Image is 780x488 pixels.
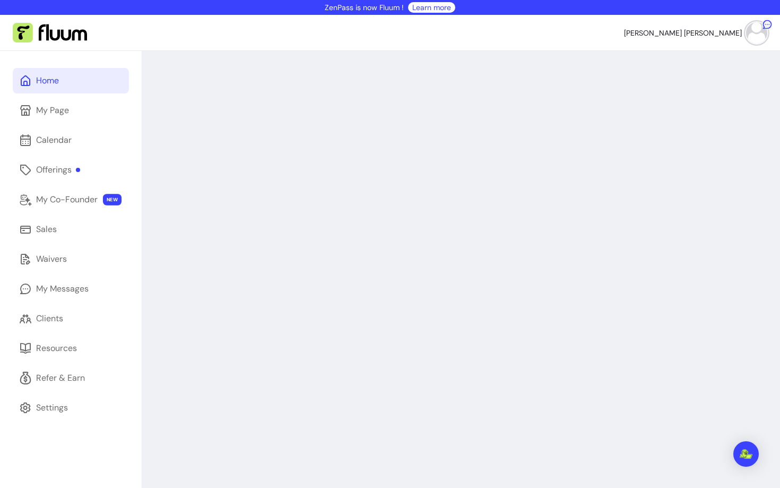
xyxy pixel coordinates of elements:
a: Learn more [412,2,451,13]
span: [PERSON_NAME] [PERSON_NAME] [624,28,742,38]
div: Open Intercom Messenger [733,441,759,467]
div: Offerings [36,164,80,176]
div: Sales [36,223,57,236]
a: My Messages [13,276,129,302]
a: Home [13,68,129,93]
img: Fluum Logo [13,23,87,43]
a: Waivers [13,246,129,272]
div: Waivers [36,253,67,266]
a: Clients [13,306,129,331]
img: avatar [746,22,767,44]
div: Resources [36,342,77,355]
a: My Page [13,98,129,123]
div: My Page [36,104,69,117]
a: Settings [13,395,129,421]
div: Calendar [36,134,72,147]
div: My Messages [36,282,89,295]
a: Sales [13,217,129,242]
a: Refer & Earn [13,365,129,391]
span: NEW [103,194,122,206]
a: My Co-Founder NEW [13,187,129,212]
a: Offerings [13,157,129,183]
button: avatar[PERSON_NAME] [PERSON_NAME] [624,22,767,44]
a: Calendar [13,127,129,153]
a: Resources [13,336,129,361]
div: My Co-Founder [36,193,98,206]
div: Refer & Earn [36,372,85,384]
p: ZenPass is now Fluum ! [325,2,404,13]
div: Clients [36,312,63,325]
div: Home [36,74,59,87]
div: Settings [36,401,68,414]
